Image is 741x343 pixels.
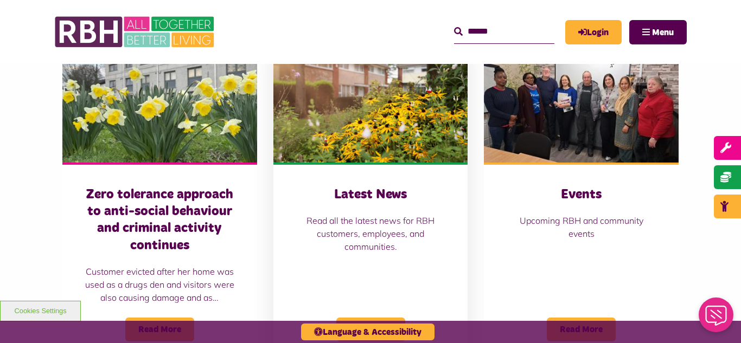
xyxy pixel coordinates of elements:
[84,186,235,254] h3: Zero tolerance approach to anti-social behaviour and criminal activity continues
[336,318,405,341] span: Read More
[565,20,622,44] a: MyRBH
[301,323,435,340] button: Language & Accessibility
[547,318,616,341] span: Read More
[62,41,257,163] img: Freehold
[54,11,217,53] img: RBH
[506,186,657,203] h3: Events
[629,20,687,44] button: Navigation
[273,41,468,163] img: SAZ MEDIA RBH HOUSING4
[84,265,235,304] p: Customer evicted after her home was used as a drugs den and visitors were also causing damage and...
[652,28,674,37] span: Menu
[506,214,657,240] p: Upcoming RBH and community events
[295,214,446,253] p: Read all the latest news for RBH customers, employees, and communities.
[125,318,194,341] span: Read More
[295,186,446,203] h3: Latest News
[692,294,741,343] iframe: Netcall Web Assistant for live chat
[484,41,679,163] img: Group photo of customers and colleagues at Spotland Community Centre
